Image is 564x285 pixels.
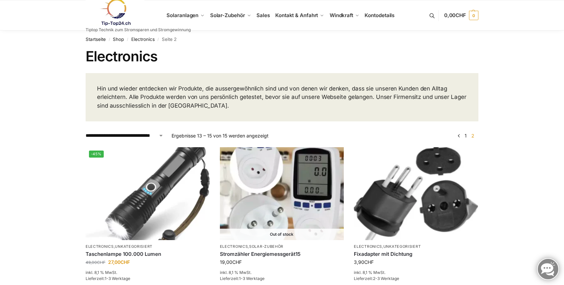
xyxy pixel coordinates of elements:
a: Electronics [354,244,382,249]
span: CHF [97,260,105,265]
span: / [155,37,162,42]
span: 2-3 Werktage [373,276,399,281]
span: CHF [121,259,130,265]
a: Windkraft [327,0,362,31]
span: Kontodetails [365,12,394,18]
span: Sales [256,12,270,18]
a: Electronics [86,244,114,249]
p: Tiptop Technik zum Stromsparen und Stromgewinnung [86,28,191,32]
bdi: 49,00 [86,260,105,265]
span: Lieferzeit: [86,276,130,281]
p: , [86,244,210,249]
p: , [220,244,344,249]
a: Stromzähler Energiemessgerät15 [220,251,344,258]
a: Kontakt & Anfahrt [273,0,327,31]
a: Seite 1 [463,133,468,138]
a: Kontodetails [362,0,397,31]
a: -45%Extrem Starke Taschenlampe [86,147,210,240]
p: inkl. 8,1 % MwSt. [220,270,344,276]
h1: Electronics [86,48,478,65]
a: Electronics [220,244,248,249]
span: 1-3 Werktage [105,276,130,281]
img: Extrem Starke Taschenlampe [86,147,210,240]
span: Seite 2 [470,133,476,138]
a: Fixadapter mit Dichtung [354,251,478,258]
p: inkl. 8,1 % MwSt. [354,270,478,276]
select: Shop-Reihenfolge [86,132,163,139]
span: CHF [232,259,242,265]
span: Lieferzeit: [354,276,399,281]
a: Solar-Zubehör [249,244,283,249]
img: Fixadapter mit Dichtung [354,147,478,240]
bdi: 3,90 [354,259,374,265]
span: Solar-Zubehör [210,12,245,18]
img: Stromzähler Schweizer Stecker-2 [220,147,344,240]
p: Ergebnisse 13 – 15 von 15 werden angezeigt [172,132,269,139]
span: CHF [364,259,374,265]
span: 0 [469,11,478,20]
a: Sales [254,0,273,31]
a: Electronics [131,37,155,42]
p: inkl. 8,1 % MwSt. [86,270,210,276]
span: 1-3 Werktage [239,276,265,281]
p: , [354,244,478,249]
p: Hin und wieder entdecken wir Produkte, die aussergewöhnlich sind und von denen wir denken, dass s... [97,84,467,110]
a: Taschenlampe 100.000 Lumen [86,251,210,258]
bdi: 27,00 [108,259,130,265]
span: Kontakt & Anfahrt [275,12,318,18]
a: Solar-Zubehör [207,0,254,31]
bdi: 19,00 [220,259,242,265]
a: Startseite [86,37,106,42]
span: / [124,37,131,42]
span: Windkraft [330,12,353,18]
a: Shop [113,37,124,42]
span: CHF [456,12,466,18]
span: 0,00 [444,12,466,18]
a: ← [457,132,462,139]
a: Unkategorisiert [383,244,421,249]
nav: Produkt-Seitennummerierung [454,132,478,139]
a: Out of stockStromzähler Schweizer Stecker-2 [220,147,344,240]
nav: Breadcrumb [86,31,478,48]
a: Unkategorisiert [115,244,152,249]
span: Lieferzeit: [220,276,265,281]
a: 0,00CHF 0 [444,5,478,25]
span: / [106,37,113,42]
